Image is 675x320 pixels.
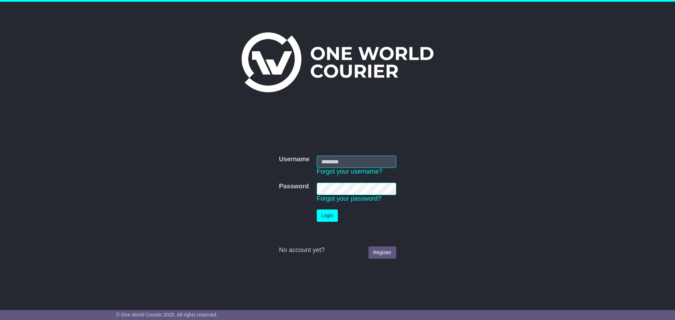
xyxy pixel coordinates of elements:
a: Forgot your password? [317,195,381,202]
button: Login [317,209,338,222]
div: No account yet? [279,246,396,254]
a: Forgot your username? [317,168,382,175]
span: © One World Courier 2025. All rights reserved. [116,312,218,318]
img: One World [242,32,433,92]
label: Username [279,156,309,163]
a: Register [368,246,396,259]
label: Password [279,183,309,190]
